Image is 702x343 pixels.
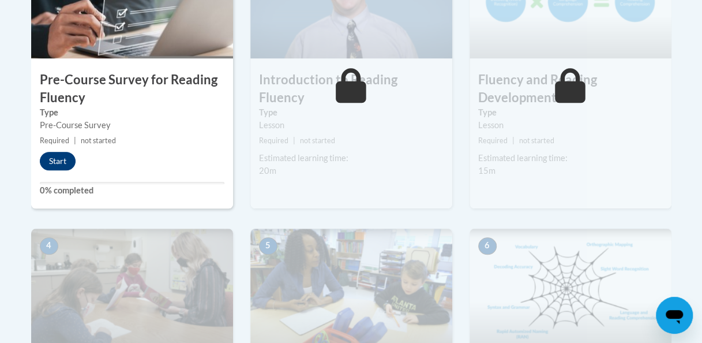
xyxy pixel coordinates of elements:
[74,136,76,145] span: |
[259,106,444,119] label: Type
[478,106,663,119] label: Type
[478,152,663,165] div: Estimated learning time:
[519,136,554,145] span: not started
[512,136,515,145] span: |
[250,71,452,107] h3: Introduction to Reading Fluency
[478,119,663,132] div: Lesson
[259,119,444,132] div: Lesson
[40,152,76,170] button: Start
[478,166,495,176] span: 15m
[293,136,295,145] span: |
[470,71,671,107] h3: Fluency and Reading Development
[478,237,497,255] span: 6
[40,119,224,132] div: Pre-Course Survey
[259,237,277,255] span: 5
[656,297,693,334] iframe: Button to launch messaging window
[300,136,335,145] span: not started
[40,136,69,145] span: Required
[40,237,58,255] span: 4
[81,136,116,145] span: not started
[259,166,276,176] span: 20m
[478,136,508,145] span: Required
[259,152,444,165] div: Estimated learning time:
[40,184,224,197] label: 0% completed
[40,106,224,119] label: Type
[259,136,288,145] span: Required
[31,71,233,107] h3: Pre-Course Survey for Reading Fluency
